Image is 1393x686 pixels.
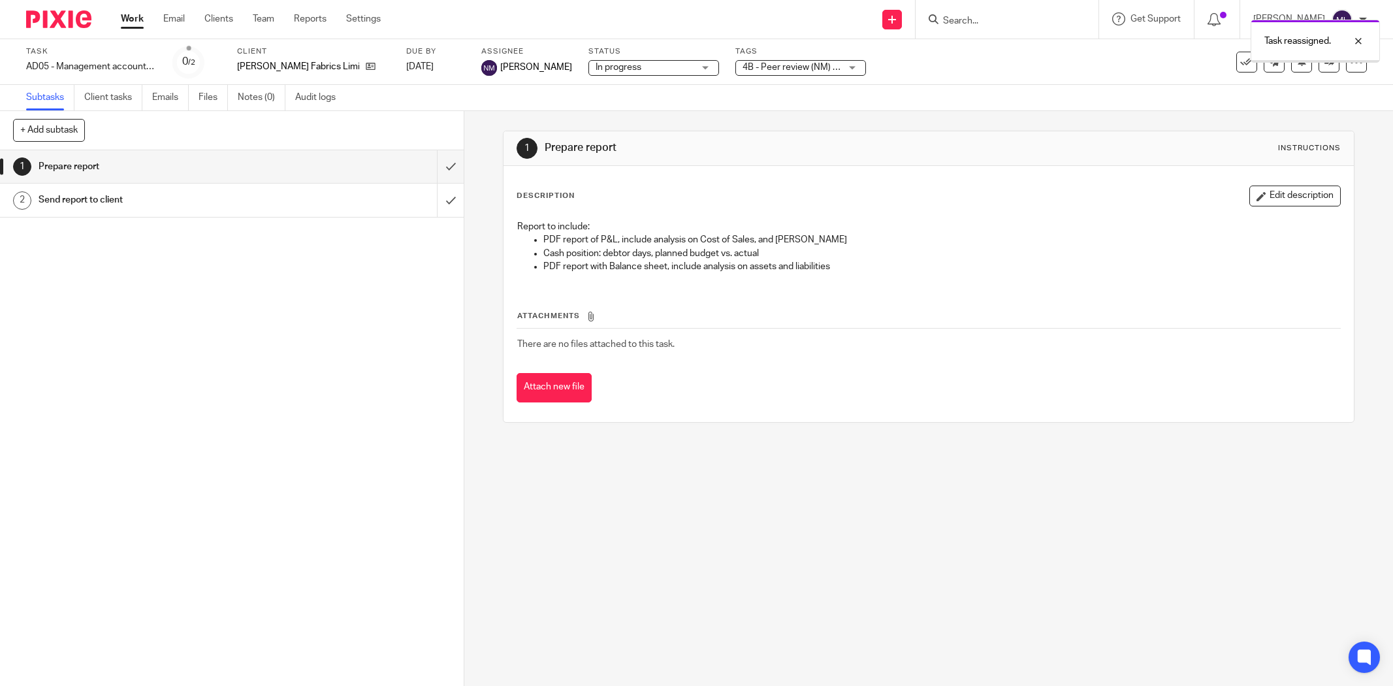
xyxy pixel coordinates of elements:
[481,46,572,57] label: Assignee
[182,54,195,69] div: 0
[204,12,233,25] a: Clients
[121,12,144,25] a: Work
[517,373,592,402] button: Attach new file
[26,85,74,110] a: Subtasks
[543,260,1340,273] p: PDF report with Balance sheet, include analysis on assets and liabilities
[596,63,641,72] span: In progress
[238,85,285,110] a: Notes (0)
[1278,143,1341,154] div: Instructions
[13,157,31,176] div: 1
[237,60,359,73] p: [PERSON_NAME] Fabrics Limited
[13,119,85,141] button: + Add subtask
[237,46,390,57] label: Client
[39,190,296,210] h1: Send report to client
[346,12,381,25] a: Settings
[199,85,228,110] a: Files
[1249,186,1341,206] button: Edit description
[84,85,142,110] a: Client tasks
[163,12,185,25] a: Email
[26,10,91,28] img: Pixie
[517,138,537,159] div: 1
[1264,35,1331,48] p: Task reassigned.
[543,247,1340,260] p: Cash position: debtor days, planned budget vs. actual
[188,59,195,66] small: /2
[517,220,1340,233] p: Report to include:
[253,12,274,25] a: Team
[26,60,157,73] div: AD05 - Management accounts (monthly) - August 31, 2025
[500,61,572,74] span: [PERSON_NAME]
[743,63,845,72] span: 4B - Peer review (NM) + 1
[545,141,957,155] h1: Prepare report
[1332,9,1353,30] img: svg%3E
[517,191,575,201] p: Description
[588,46,719,57] label: Status
[26,60,157,73] div: AD05 - Management accounts (monthly) - [DATE]
[295,85,345,110] a: Audit logs
[517,340,675,349] span: There are no files attached to this task.
[517,312,580,319] span: Attachments
[543,233,1340,246] p: PDF report of P&L, include analysis on Cost of Sales, and [PERSON_NAME]
[26,46,157,57] label: Task
[481,60,497,76] img: svg%3E
[406,46,465,57] label: Due by
[13,191,31,210] div: 2
[152,85,189,110] a: Emails
[406,62,434,71] span: [DATE]
[39,157,296,176] h1: Prepare report
[294,12,327,25] a: Reports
